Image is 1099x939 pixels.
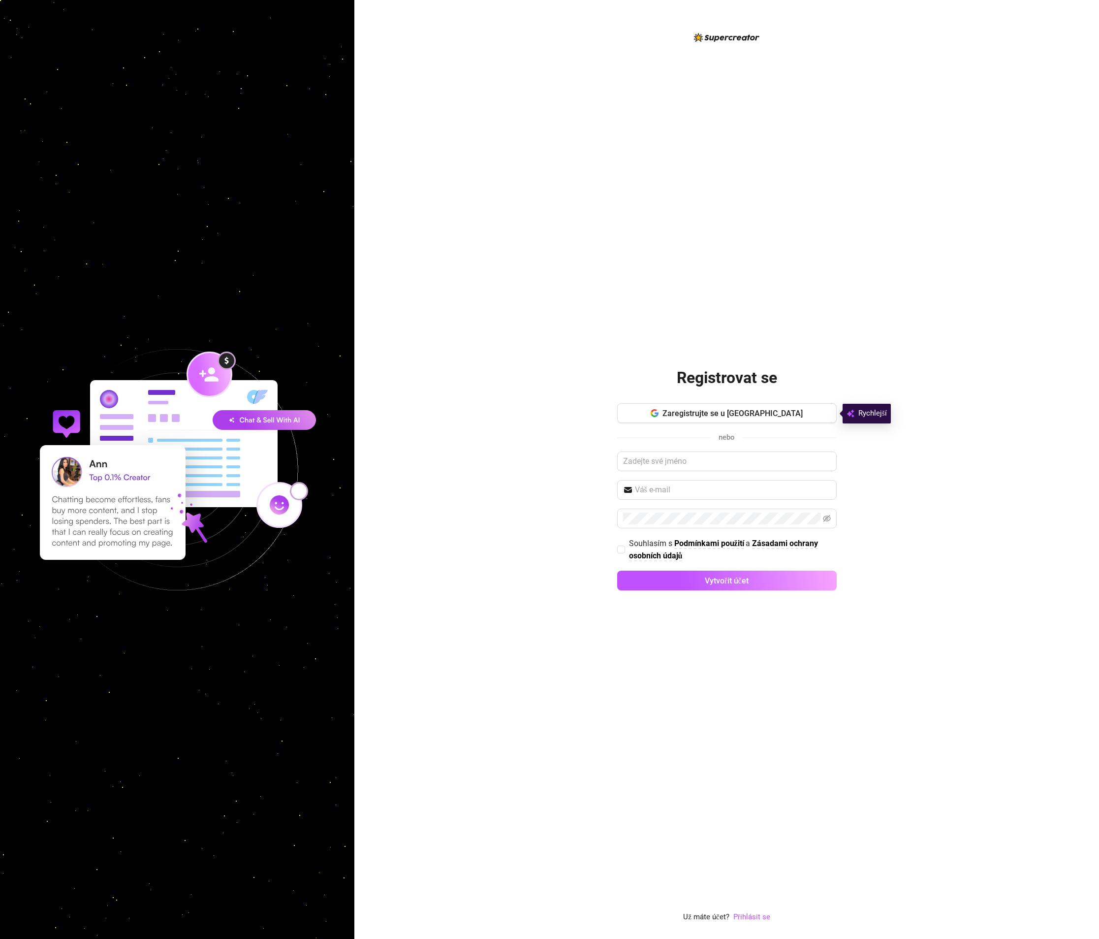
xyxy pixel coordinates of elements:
a: Zásadami ochrany osobních údajů [629,539,818,561]
font: Registrovat se [677,368,777,387]
input: Váš e-mail [635,484,831,496]
font: Vytvořit účet [705,576,748,585]
a: Podmínkami použití [674,539,744,549]
font: Souhlasím s [629,539,672,548]
a: Přihlásit se [733,911,770,923]
span: neviditelný pro oko [823,515,831,522]
font: Přihlásit se [733,912,770,921]
img: signup-background-D0MIrEPF.svg [7,299,347,640]
font: Zaregistrujte se u [GEOGRAPHIC_DATA] [662,409,803,418]
button: Zaregistrujte se u [GEOGRAPHIC_DATA] [617,403,837,423]
font: Zásadami ochrany osobních údajů [629,539,818,560]
input: Zadejte své jméno [617,452,837,471]
img: svg%3e [847,408,854,420]
button: Vytvořit účet [617,571,837,590]
font: Rychlejší [858,409,887,418]
font: Podmínkami použití [674,539,744,548]
font: nebo [719,433,735,442]
img: logo-BBDzfeDw.svg [694,33,759,42]
font: a [746,539,750,548]
font: Už máte účet? [683,912,729,921]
